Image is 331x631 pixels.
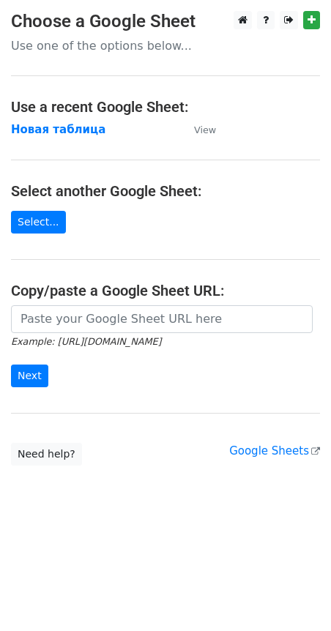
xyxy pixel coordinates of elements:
[11,365,48,387] input: Next
[11,211,66,234] a: Select...
[11,282,320,299] h4: Copy/paste a Google Sheet URL:
[11,98,320,116] h4: Use a recent Google Sheet:
[11,336,161,347] small: Example: [URL][DOMAIN_NAME]
[11,123,105,136] a: Новая таблица
[194,124,216,135] small: View
[11,182,320,200] h4: Select another Google Sheet:
[229,444,320,458] a: Google Sheets
[11,305,313,333] input: Paste your Google Sheet URL here
[11,443,82,466] a: Need help?
[179,123,216,136] a: View
[11,11,320,32] h3: Choose a Google Sheet
[11,38,320,53] p: Use one of the options below...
